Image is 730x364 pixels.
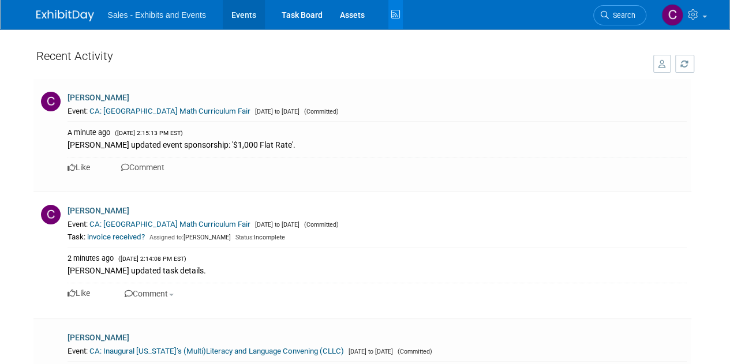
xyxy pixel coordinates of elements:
span: ([DATE] 2:15:13 PM EST) [112,129,183,137]
span: [DATE] to [DATE] [252,221,300,228]
a: [PERSON_NAME] [68,333,129,342]
span: [PERSON_NAME] [147,234,231,241]
img: C.jpg [41,205,61,224]
span: A minute ago [68,128,110,137]
div: [PERSON_NAME] updated event sponsorship: '$1,000 Flat Rate'. [68,138,687,151]
a: [PERSON_NAME] [68,206,129,215]
a: [PERSON_NAME] [68,93,129,102]
a: CA: [GEOGRAPHIC_DATA] Math Curriculum Fair [89,107,250,115]
span: (Committed) [395,348,432,355]
a: Like [68,163,90,172]
span: Status: [235,234,254,241]
a: Like [68,288,90,298]
img: Christine Lurz [661,4,683,26]
span: Sales - Exhibits and Events [108,10,206,20]
span: (Committed) [301,108,339,115]
a: Search [593,5,646,25]
img: ExhibitDay [36,10,94,21]
span: Event: [68,107,88,115]
span: Search [609,11,635,20]
span: Event: [68,347,88,355]
a: Comment [121,163,164,172]
span: Incomplete [233,234,285,241]
span: [DATE] to [DATE] [346,348,393,355]
a: CA: Inaugural [US_STATE]’s (Multi)Literacy and Language Convening (CLLC) [89,347,344,355]
span: (Committed) [301,221,339,228]
img: C.jpg [41,92,61,111]
span: ([DATE] 2:14:08 PM EST) [115,255,186,262]
a: CA: [GEOGRAPHIC_DATA] Math Curriculum Fair [89,220,250,228]
span: 2 minutes ago [68,254,114,262]
span: Task: [68,232,85,241]
span: [DATE] to [DATE] [252,108,300,115]
span: Assigned to: [149,234,184,241]
div: [PERSON_NAME] updated task details. [68,264,687,276]
span: Event: [68,220,88,228]
div: Recent Activity [36,43,642,74]
a: invoice received? [87,232,145,241]
button: Comment [121,287,177,300]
